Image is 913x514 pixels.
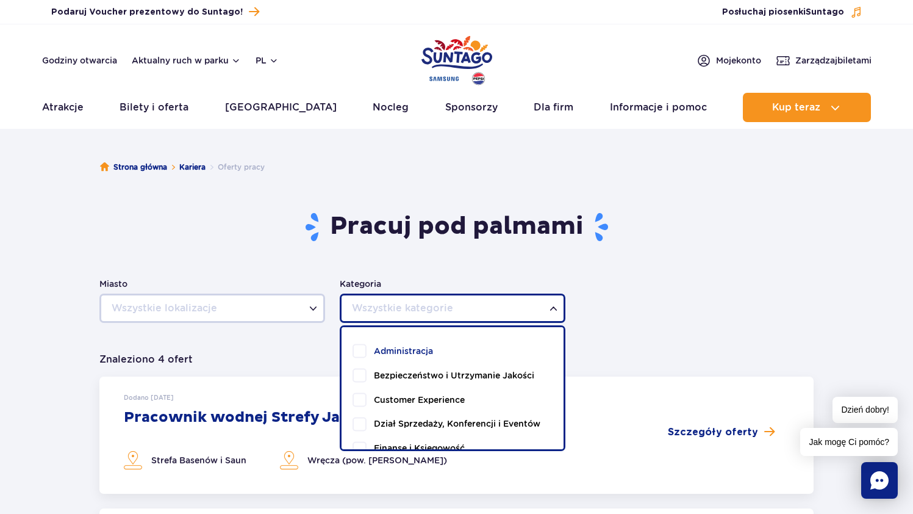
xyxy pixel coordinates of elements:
[99,277,325,291] label: Miasto
[120,93,188,122] a: Bilety i oferta
[100,161,167,173] a: Strona główna
[99,211,814,243] h1: Pracuj pod palmami
[256,54,279,67] button: pl
[445,93,498,122] a: Sponsorzy
[99,352,814,367] h2: Znaleziono 4 ofert
[743,93,871,122] button: Kup teraz
[353,389,553,411] li: Customer Experience
[776,53,872,68] a: Zarządzajbiletami
[668,425,758,440] span: Szczegóły oferty
[353,413,553,435] li: Dział Sprzedaży, Konferencji i Eventów
[340,277,565,291] label: Kategoria
[124,451,142,469] img: localization
[124,408,543,427] h3: Pracownik wodnej Strefy Jamango & Galaxy - Steward
[534,93,573,122] a: Dla firm
[112,302,217,314] span: Wszystkie lokalizacje
[124,391,543,404] p: Dodano [DATE]
[353,340,553,363] li: Administracja
[800,428,898,456] span: Jak mogę Ci pomóc?
[696,53,761,68] a: Mojekonto
[352,302,453,314] span: Wszystkie kategorie
[280,451,298,469] img: localization
[206,161,265,173] li: Oferty pracy
[722,6,844,18] span: Posłuchaj piosenki
[795,54,872,67] span: Zarządzaj biletami
[132,56,241,65] button: Aktualny ruch w parku
[722,6,862,18] button: Posłuchaj piosenkiSuntago
[51,6,243,18] span: Podaruj Voucher prezentowy do Suntago!
[772,102,820,113] span: Kup teraz
[373,93,409,122] a: Nocleg
[668,425,775,440] a: Szczegóły oferty
[179,161,206,173] a: Kariera
[861,462,898,499] div: Chat
[280,451,447,469] li: Wręcza (pow. [PERSON_NAME])
[421,31,492,87] a: Park of Poland
[42,54,117,67] a: Godziny otwarcia
[716,54,761,67] span: Moje konto
[51,4,259,20] a: Podaruj Voucher prezentowy do Suntago!
[42,93,84,122] a: Atrakcje
[124,451,246,469] li: Strefa Basenów i Saun
[353,437,553,460] li: Finanse i Księgowość
[225,93,337,122] a: [GEOGRAPHIC_DATA]
[353,364,553,387] li: Bezpieczeństwo i Utrzymanie Jakości
[832,397,898,423] span: Dzień dobry!
[806,8,844,16] span: Suntago
[610,93,707,122] a: Informacje i pomoc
